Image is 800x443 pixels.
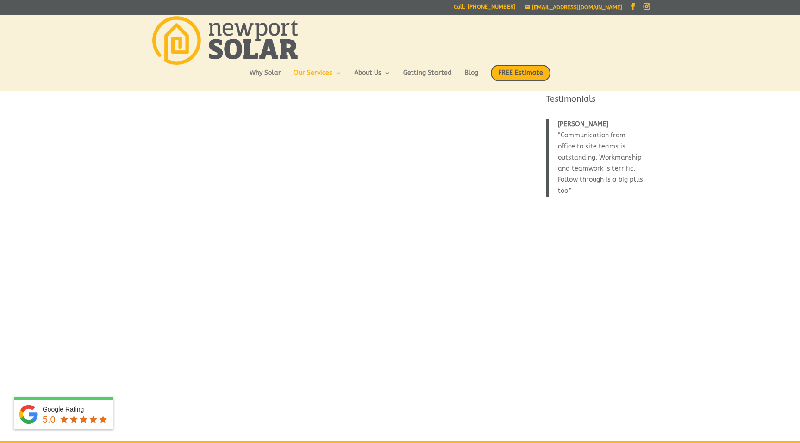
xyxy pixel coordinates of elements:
a: Why Solar [250,70,281,86]
a: Our Services [294,70,342,86]
img: Newport Solar | Solar Energy Optimized. [152,16,298,65]
a: About Us [354,70,391,86]
span: [PERSON_NAME] [558,120,608,128]
a: Blog [464,70,478,86]
span: FREE Estimate [491,65,550,81]
a: FREE Estimate [491,65,550,91]
div: Google Rating [43,405,109,414]
span: 5.0 [43,414,56,425]
h4: Testimonials [546,93,644,110]
a: Call: [PHONE_NUMBER] [454,4,515,14]
a: Getting Started [403,70,452,86]
a: [EMAIL_ADDRESS][DOMAIN_NAME] [525,4,622,11]
blockquote: Communication from office to site teams is outstanding. Workmanship and teamwork is terrific. Fol... [546,119,644,197]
